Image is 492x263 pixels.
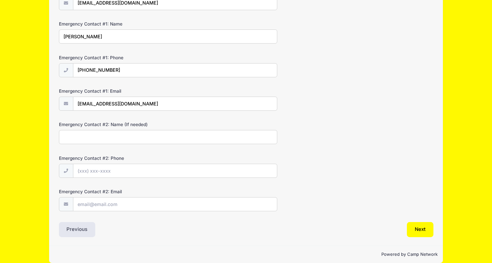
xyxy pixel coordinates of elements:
label: Emergency Contact #2: Phone [59,155,184,161]
button: Previous [59,222,96,237]
label: Emergency Contact #2: Email [59,188,184,195]
p: Powered by Camp Network [55,251,438,258]
label: Emergency Contact #1: Name [59,21,184,27]
label: Emergency Contact #1: Email [59,88,184,94]
label: Emergency Contact #1: Phone [59,54,184,61]
button: Next [407,222,433,237]
label: Emergency Contact #2: Name (If needed) [59,121,184,128]
input: email@email.com [73,97,277,111]
input: (xxx) xxx-xxxx [73,164,277,178]
input: email@email.com [73,197,277,211]
input: (xxx) xxx-xxxx [73,63,277,77]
